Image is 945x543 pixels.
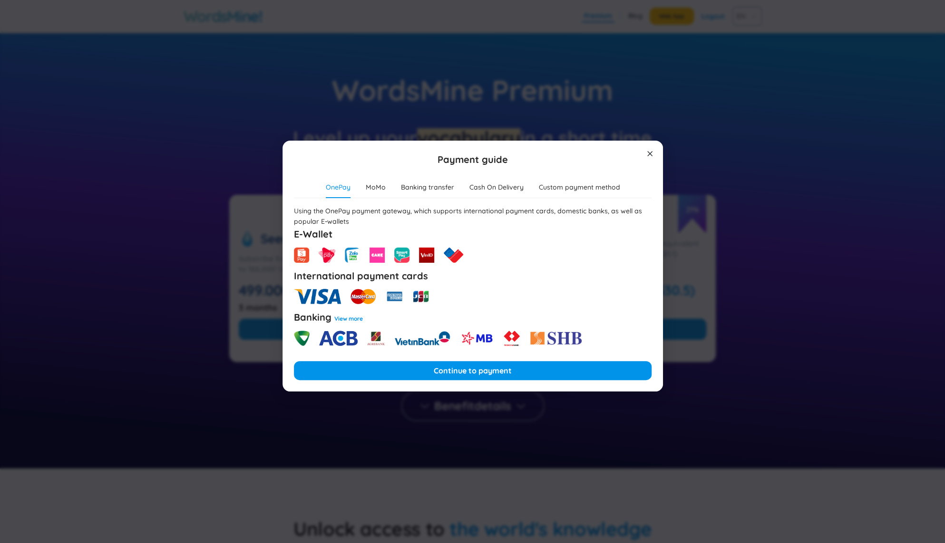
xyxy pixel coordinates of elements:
img: logo_orange.svg [15,15,23,23]
div: MoMo [365,182,385,192]
img: tab_keywords_by_traffic_grey.svg [95,55,102,63]
div: E-Wallet [294,227,652,241]
button: Close [636,141,663,167]
div: v 4.0.25 [27,15,47,23]
div: Domain Overview [36,56,85,62]
a: View more [334,315,363,322]
div: Payment guide [294,152,652,167]
div: Banking [294,310,652,324]
div: Cash On Delivery [469,182,523,192]
img: website_grey.svg [15,25,23,32]
div: OnePay [325,182,350,192]
div: Using the OnePay payment gateway, which supports international payment cards, domestic banks, as ... [294,206,652,351]
img: tab_domain_overview_orange.svg [26,55,33,63]
div: Custom payment method [538,182,620,192]
button: Continue to payment [294,361,652,380]
div: Domain: [DOMAIN_NAME] [25,25,105,32]
div: International payment cards [294,268,652,283]
div: Banking transfer [400,182,454,192]
div: Keywords by Traffic [105,56,160,62]
span: Continue to payment [434,365,512,375]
